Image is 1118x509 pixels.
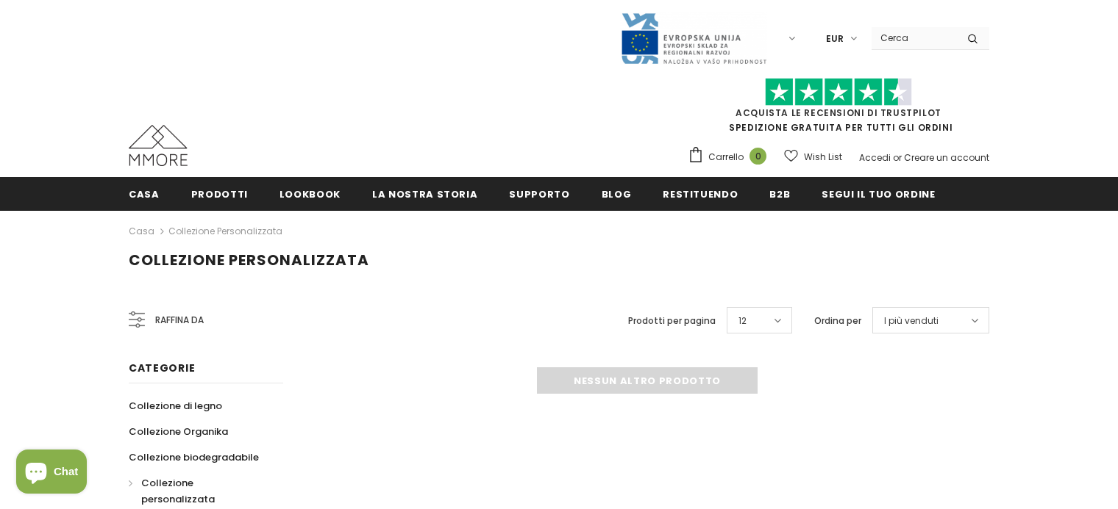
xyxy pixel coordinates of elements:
[750,148,766,165] span: 0
[620,32,767,44] a: Javni Razpis
[826,32,844,46] span: EUR
[784,144,842,170] a: Wish List
[708,150,744,165] span: Carrello
[279,187,341,201] span: Lookbook
[769,177,790,210] a: B2B
[129,187,160,201] span: Casa
[155,312,204,328] span: Raffina da
[602,177,632,210] a: Blog
[822,177,935,210] a: Segui il tuo ordine
[129,450,259,464] span: Collezione biodegradabile
[509,187,569,201] span: supporto
[822,187,935,201] span: Segui il tuo ordine
[765,78,912,107] img: Fidati di Pilot Stars
[663,187,738,201] span: Restituendo
[628,314,716,328] label: Prodotti per pagina
[129,419,228,444] a: Collezione Organika
[129,393,222,419] a: Collezione di legno
[884,314,939,328] span: I più venduti
[769,187,790,201] span: B2B
[141,476,215,506] span: Collezione personalizzata
[904,151,989,164] a: Creare un account
[129,125,188,166] img: Casi MMORE
[738,314,747,328] span: 12
[663,177,738,210] a: Restituendo
[129,361,195,375] span: Categorie
[688,146,774,168] a: Carrello 0
[129,425,228,438] span: Collezione Organika
[804,150,842,165] span: Wish List
[372,187,477,201] span: La nostra storia
[620,12,767,65] img: Javni Razpis
[814,314,861,328] label: Ordina per
[279,177,341,210] a: Lookbook
[602,187,632,201] span: Blog
[872,27,956,48] input: Search Site
[688,84,989,134] span: SPEDIZIONE GRATUITA PER TUTTI GLI ORDINI
[12,450,91,497] inbox-online-store-chat: Shopify online store chat
[893,151,902,164] span: or
[191,187,248,201] span: Prodotti
[859,151,891,164] a: Accedi
[736,107,941,119] a: Acquista le recensioni di TrustPilot
[129,223,154,240] a: Casa
[509,177,569,210] a: supporto
[129,250,369,270] span: Collezione personalizzata
[191,177,248,210] a: Prodotti
[372,177,477,210] a: La nostra storia
[129,177,160,210] a: Casa
[129,399,222,413] span: Collezione di legno
[168,225,282,237] a: Collezione personalizzata
[129,444,259,470] a: Collezione biodegradabile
